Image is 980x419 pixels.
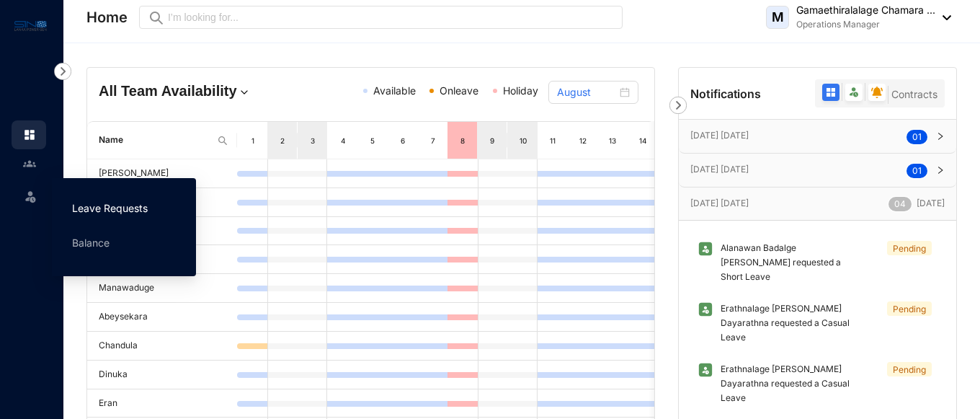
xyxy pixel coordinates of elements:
[457,133,468,148] div: 8
[690,196,888,211] p: [DATE] [DATE]
[54,63,71,80] img: nav-icon-right.af6afadce00d159da59955279c43614e.svg
[87,303,237,332] td: Abeysekara
[237,85,251,100] img: dropdown.780994ddfa97fca24b89f58b1de131fa.svg
[557,84,617,100] input: Select month
[168,9,614,25] input: I’m looking for...
[772,11,784,24] span: M
[713,241,857,284] p: Alanawan Badalge [PERSON_NAME] requested a Short Leave
[893,242,926,255] p: Pending
[217,135,228,146] img: search.8ce656024d3affaeffe32e5b30621cb7.svg
[12,149,46,178] li: Contacts
[99,133,211,147] span: Name
[825,87,837,98] img: filter-all-active.b2ddab8b6ac4e993c5f19a95c6f397f4.svg
[690,128,906,143] p: [DATE] [DATE]
[888,196,945,211] p: [DATE]
[87,361,237,389] td: Dinuka
[72,202,148,214] a: Leave Requests
[690,85,761,102] p: Notifications
[698,301,713,317] img: leave.374b2f88bfaf12c8fe9851573f569098.svg
[936,132,945,141] span: right
[277,133,288,148] div: 2
[906,164,927,178] sup: 01
[669,97,687,114] img: nav-icon-right.af6afadce00d159da59955279c43614e.svg
[690,162,906,177] p: [DATE] [DATE]
[848,87,860,98] img: filter-leave.335d97c0ea4a0c612d9facb82607b77b.svg
[679,120,956,153] div: [DATE] [DATE]01
[698,241,713,257] img: leave.374b2f88bfaf12c8fe9851573f569098.svg
[373,84,416,97] span: Available
[912,131,918,142] span: 0
[912,165,918,176] span: 0
[99,81,280,101] h4: All Team Availability
[891,88,937,100] span: Contracts
[713,301,857,345] p: Erathnalage [PERSON_NAME] Dayarathna requested a Casual Leave
[337,133,349,148] div: 4
[713,362,857,405] p: Erathnalage [PERSON_NAME] Dayarathna requested a Casual Leave
[893,363,926,376] p: Pending
[23,128,36,141] img: home.c6720e0a13eba0172344.svg
[87,332,237,361] td: Chandula
[487,133,499,148] div: 9
[936,166,945,175] span: right
[796,3,935,17] p: Gamaethiralalage Chamara ...
[871,87,883,98] img: filter-reminder.7bd594460dfc183a5d70274ebda095bc.svg
[23,189,37,203] img: leave-unselected.2934df6273408c3f84d9.svg
[894,198,900,209] span: 0
[679,188,956,220] div: [DATE] [DATE]04[DATE]
[307,133,318,148] div: 3
[796,17,935,32] p: Operations Manager
[14,17,47,34] img: logo
[72,237,110,249] a: Balance
[577,133,589,148] div: 12
[935,15,951,20] img: dropdown-black.8e83cc76930a90b1a4fdb6d089b7bf3a.svg
[23,157,36,170] img: people-unselected.118708e94b43a90eceab.svg
[900,198,906,209] span: 4
[440,84,478,97] span: Onleave
[893,302,926,315] p: Pending
[517,133,529,148] div: 10
[427,133,439,148] div: 7
[503,84,538,97] span: Holiday
[87,389,237,418] td: Eran
[906,130,927,144] sup: 01
[367,133,378,148] div: 5
[698,362,713,378] img: leave.374b2f88bfaf12c8fe9851573f569098.svg
[888,197,912,211] sup: 04
[679,154,956,187] div: [DATE] [DATE]01
[918,165,922,176] span: 1
[247,133,259,148] div: 1
[637,133,649,148] div: 14
[918,131,922,142] span: 1
[12,120,46,149] li: Home
[86,7,128,27] p: Home
[607,133,618,148] div: 13
[547,133,558,148] div: 11
[397,133,409,148] div: 6
[87,159,237,188] td: [PERSON_NAME]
